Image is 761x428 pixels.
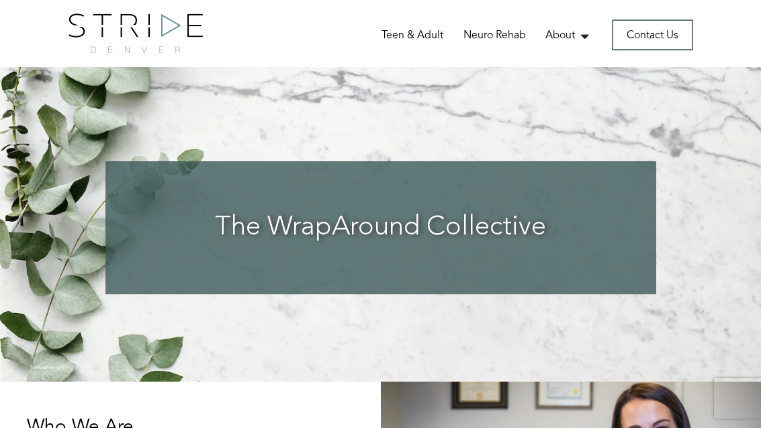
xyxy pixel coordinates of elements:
[69,13,203,53] img: logo.png
[545,28,592,42] a: About
[132,212,629,244] h3: The WrapAround Collective
[382,28,443,42] a: Teen & Adult
[612,19,693,50] a: Contact Us
[463,28,526,42] a: Neuro Rehab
